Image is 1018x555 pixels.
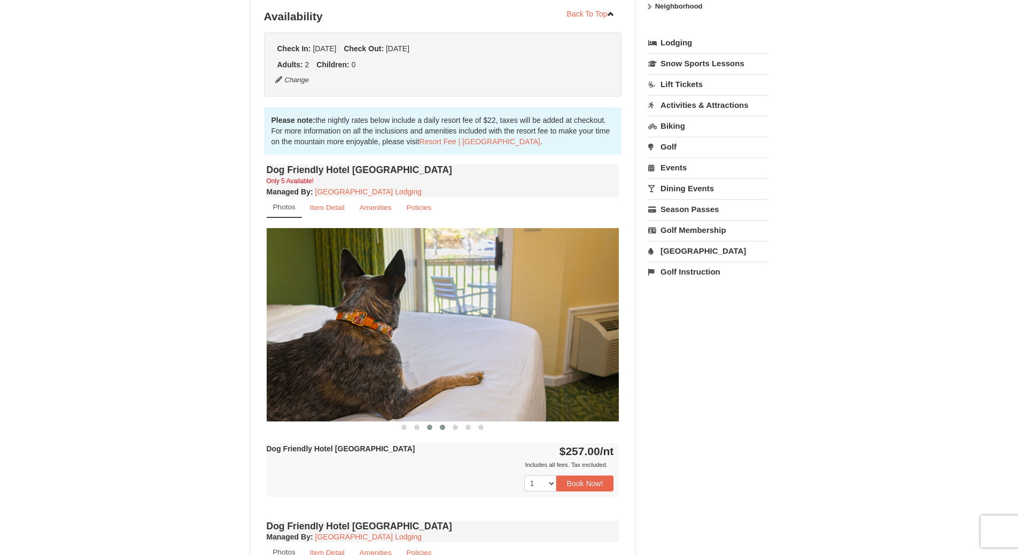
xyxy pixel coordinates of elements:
a: Events [648,158,767,177]
strong: Children: [316,60,349,69]
button: Book Now! [556,475,614,491]
img: 18876286-338-f9ada9f2.jpg [267,228,619,421]
span: Managed By [267,533,310,541]
h3: Availability [264,6,622,27]
span: [DATE] [313,44,336,53]
a: Season Passes [648,199,767,219]
span: [DATE] [386,44,409,53]
button: Change [275,74,310,86]
strong: Adults: [277,60,303,69]
small: Photos [273,203,296,211]
a: Amenities [353,197,399,218]
a: Resort Fee | [GEOGRAPHIC_DATA] [419,137,540,146]
a: Lodging [648,33,767,52]
strong: : [267,533,313,541]
div: Includes all fees. Tax excluded. [267,459,614,470]
small: Only 5 Available! [267,177,314,185]
a: Item Detail [303,197,352,218]
a: Golf Membership [648,220,767,240]
strong: Check In: [277,44,311,53]
strong: Dog Friendly Hotel [GEOGRAPHIC_DATA] [267,444,415,453]
small: Item Detail [310,204,345,212]
span: /nt [600,445,614,457]
a: [GEOGRAPHIC_DATA] Lodging [315,187,422,196]
small: Policies [406,204,431,212]
strong: $257.00 [559,445,614,457]
strong: Please note: [271,116,315,124]
a: Snow Sports Lessons [648,53,767,73]
strong: Neighborhood [655,2,703,10]
a: [GEOGRAPHIC_DATA] Lodging [315,533,422,541]
h4: Dog Friendly Hotel [GEOGRAPHIC_DATA] [267,165,619,175]
a: Photos [267,197,302,218]
a: Activities & Attractions [648,95,767,115]
span: 2 [305,60,309,69]
h4: Dog Friendly Hotel [GEOGRAPHIC_DATA] [267,521,619,531]
a: [GEOGRAPHIC_DATA] [648,241,767,261]
small: Amenities [360,204,392,212]
a: Lift Tickets [648,74,767,94]
span: Managed By [267,187,310,196]
a: Dining Events [648,178,767,198]
a: Policies [399,197,438,218]
div: the nightly rates below include a daily resort fee of $22, taxes will be added at checkout. For m... [264,107,622,154]
span: 0 [352,60,356,69]
strong: : [267,187,313,196]
a: Golf Instruction [648,262,767,282]
a: Golf [648,137,767,157]
a: Back To Top [560,6,622,22]
a: Biking [648,116,767,136]
strong: Check Out: [344,44,384,53]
